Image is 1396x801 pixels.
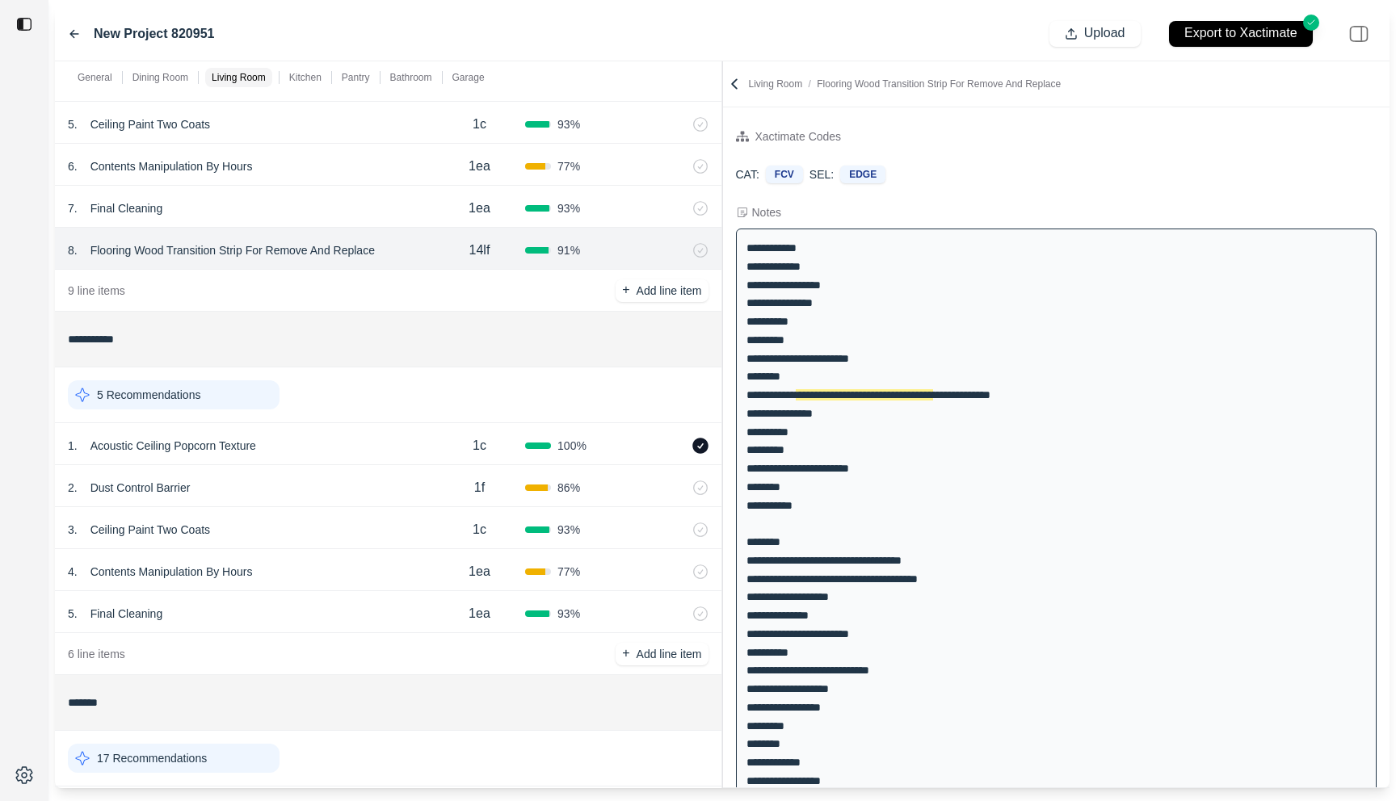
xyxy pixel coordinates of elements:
[84,560,259,583] p: Contents Manipulation By Hours
[622,644,629,663] p: +
[749,78,1062,90] p: Living Room
[84,434,263,457] p: Acoustic Ceiling Popcorn Texture
[840,166,885,183] div: EDGE
[736,166,759,182] p: CAT:
[474,478,485,497] p: 1f
[68,242,78,258] p: 8 .
[1341,16,1377,52] img: right-panel.svg
[289,71,322,84] p: Kitchen
[78,71,112,84] p: General
[390,71,432,84] p: Bathroom
[473,115,486,134] p: 1c
[622,281,629,300] p: +
[1154,13,1328,54] button: Export to Xactimate
[752,204,782,220] div: Notes
[1184,24,1297,43] p: Export to Xactimate
[469,562,490,581] p: 1ea
[16,16,32,32] img: toggle sidebar
[469,241,490,260] p: 14lf
[766,166,803,183] div: FCV
[97,387,200,403] p: 5 Recommendations
[557,480,580,496] span: 86 %
[94,24,214,44] label: New Project 820951
[342,71,370,84] p: Pantry
[637,283,702,299] p: Add line item
[557,522,580,538] span: 93 %
[802,78,817,90] span: /
[557,158,580,174] span: 77 %
[68,564,78,580] p: 4 .
[84,197,170,220] p: Final Cleaning
[84,518,217,541] p: Ceiling Paint Two Coats
[68,200,78,216] p: 7 .
[755,127,842,146] div: Xactimate Codes
[809,166,834,182] p: SEL:
[557,242,580,258] span: 91 %
[469,604,490,623] p: 1ea
[469,199,490,218] p: 1ea
[84,155,259,178] p: Contents Manipulation By Hours
[68,116,78,132] p: 5 .
[557,438,587,454] span: 100 %
[84,602,170,625] p: Final Cleaning
[452,71,485,84] p: Garage
[68,646,125,662] p: 6 line items
[1169,21,1313,47] button: Export to Xactimate
[557,200,580,216] span: 93 %
[1049,21,1141,47] button: Upload
[817,78,1061,90] span: Flooring Wood Transition Strip For Remove And Replace
[557,564,580,580] span: 77 %
[212,71,266,84] p: Living Room
[84,239,381,262] p: Flooring Wood Transition Strip For Remove And Replace
[84,476,197,499] p: Dust Control Barrier
[68,283,125,299] p: 9 line items
[68,438,78,454] p: 1 .
[68,480,78,496] p: 2 .
[97,750,207,766] p: 17 Recommendations
[473,520,486,539] p: 1c
[616,279,708,302] button: +Add line item
[473,436,486,455] p: 1c
[68,158,78,174] p: 6 .
[68,606,78,622] p: 5 .
[84,113,217,136] p: Ceiling Paint Two Coats
[557,116,580,132] span: 93 %
[469,157,490,176] p: 1ea
[132,71,188,84] p: Dining Room
[1084,24,1125,43] p: Upload
[637,646,702,662] p: Add line item
[616,643,708,665] button: +Add line item
[68,522,78,538] p: 3 .
[557,606,580,622] span: 93 %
